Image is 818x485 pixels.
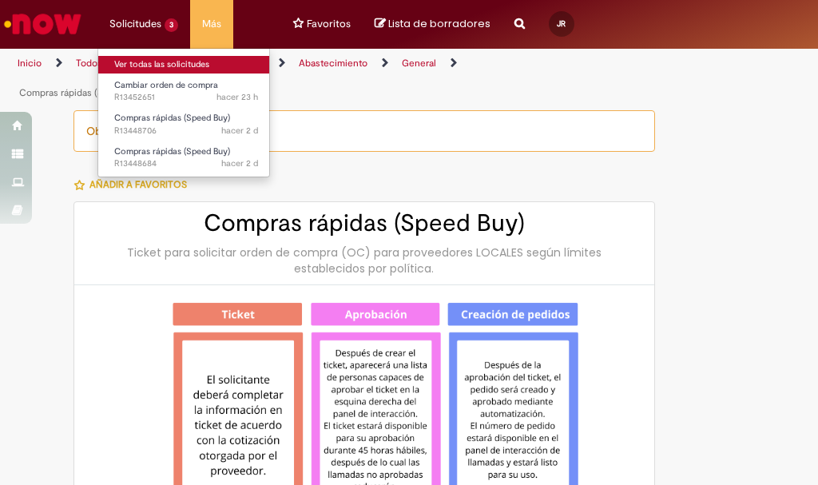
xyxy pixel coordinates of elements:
[114,91,258,104] span: R13452651
[221,157,258,169] span: hacer 2 d
[90,210,639,237] h2: Compras rápidas (Speed Buy)
[89,178,187,191] span: Añadir a favoritos
[402,57,436,70] a: General
[109,16,161,32] span: Solicitudes
[299,57,367,70] a: Abastecimiento
[76,57,161,70] a: Todos los catálogos
[73,110,656,152] div: Obrigatório um anexo.
[307,16,351,32] span: Favoritos
[73,168,196,201] button: Añadir a favoritos
[216,91,258,103] time: 27/08/2025 14:06:18
[165,18,178,32] span: 3
[114,112,230,124] span: Compras rápidas (Speed Buy)
[114,79,218,91] span: Cambiar orden de compra
[557,18,566,29] span: JR
[221,157,258,169] time: 26/08/2025 14:33:24
[2,8,84,40] img: ServiceNow
[90,244,639,276] div: Ticket para solicitar orden de compra (OC) para proveedores LOCALES según límites establecidos po...
[98,56,274,74] a: Ver todas las solicitudes
[388,16,490,31] span: Lista de borradores
[97,48,270,177] ul: Solicitudes
[114,157,258,170] span: R13448684
[18,57,42,70] a: Inicio
[216,91,258,103] span: hacer 23 h
[114,125,258,137] span: R13448706
[98,77,274,106] a: Abrir R13452651 : Cambiar orden de compra
[221,125,258,137] time: 26/08/2025 14:35:52
[19,86,148,99] a: Compras rápidas (Speed Buy)
[221,125,258,137] span: hacer 2 d
[375,16,490,31] a: Su lista de borradores actualmente tiene 0 Elementos
[202,16,221,32] span: Más
[98,143,274,173] a: Abrir R13448684 : Compras rápidas (Speed Buy)
[114,145,230,157] span: Compras rápidas (Speed Buy)
[12,49,465,108] ul: Rutas de acceso a la página
[98,109,274,139] a: Abrir R13448706 : Compras rápidas (Speed Buy)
